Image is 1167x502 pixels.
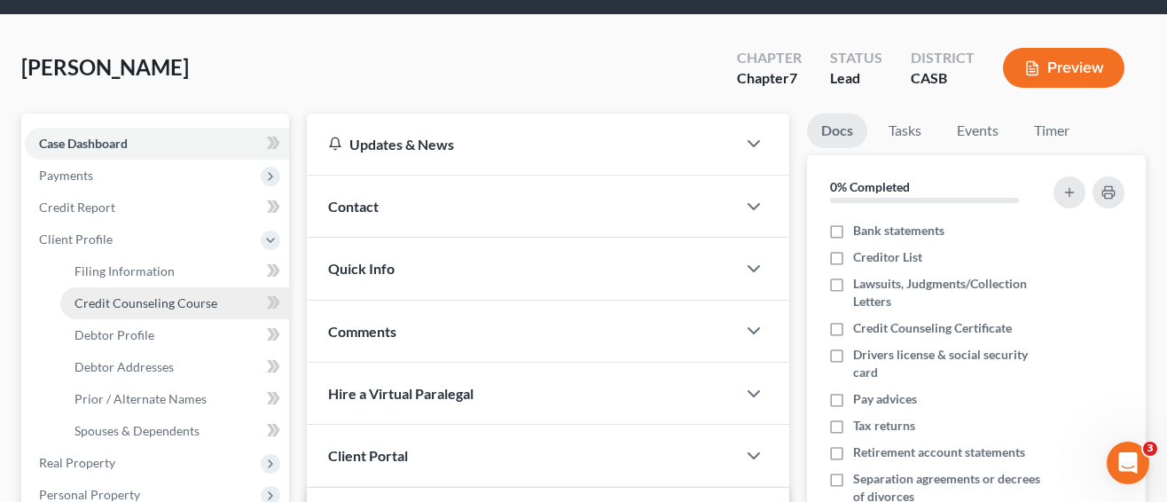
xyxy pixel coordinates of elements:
span: Debtor Profile [74,327,154,342]
div: CASB [911,68,975,89]
a: Filing Information [60,255,289,287]
span: Creditor List [853,248,922,266]
span: Lawsuits, Judgments/Collection Letters [853,275,1046,310]
a: Debtor Profile [60,319,289,351]
a: Spouses & Dependents [60,415,289,447]
a: Tasks [874,114,936,148]
div: Status [830,48,882,68]
span: Debtor Addresses [74,359,174,374]
div: Chapter [737,68,802,89]
button: Preview [1003,48,1124,88]
span: Payments [39,168,93,183]
span: Pay advices [853,390,917,408]
div: Updates & News [328,135,715,153]
a: Prior / Alternate Names [60,383,289,415]
span: Retirement account statements [853,443,1025,461]
div: Chapter [737,48,802,68]
span: Real Property [39,455,115,470]
span: Hire a Virtual Paralegal [328,385,474,402]
div: Lead [830,68,882,89]
span: 7 [789,69,797,86]
iframe: Intercom live chat [1107,442,1149,484]
span: Tax returns [853,417,915,435]
span: Case Dashboard [39,136,128,151]
span: Contact [328,198,379,215]
span: Credit Report [39,200,115,215]
span: Client Profile [39,231,113,247]
a: Events [943,114,1013,148]
span: Filing Information [74,263,175,278]
span: Client Portal [328,447,408,464]
div: District [911,48,975,68]
strong: 0% Completed [830,179,910,194]
span: [PERSON_NAME] [21,54,189,80]
a: Debtor Addresses [60,351,289,383]
span: Prior / Alternate Names [74,391,207,406]
span: Credit Counseling Course [74,295,217,310]
span: Spouses & Dependents [74,423,200,438]
span: Personal Property [39,487,140,502]
span: Comments [328,323,396,340]
span: Bank statements [853,222,944,239]
a: Timer [1020,114,1084,148]
span: Drivers license & social security card [853,346,1046,381]
span: Credit Counseling Certificate [853,319,1012,337]
a: Credit Report [25,192,289,224]
span: Quick Info [328,260,395,277]
a: Case Dashboard [25,128,289,160]
span: 3 [1143,442,1157,456]
a: Docs [807,114,867,148]
a: Credit Counseling Course [60,287,289,319]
